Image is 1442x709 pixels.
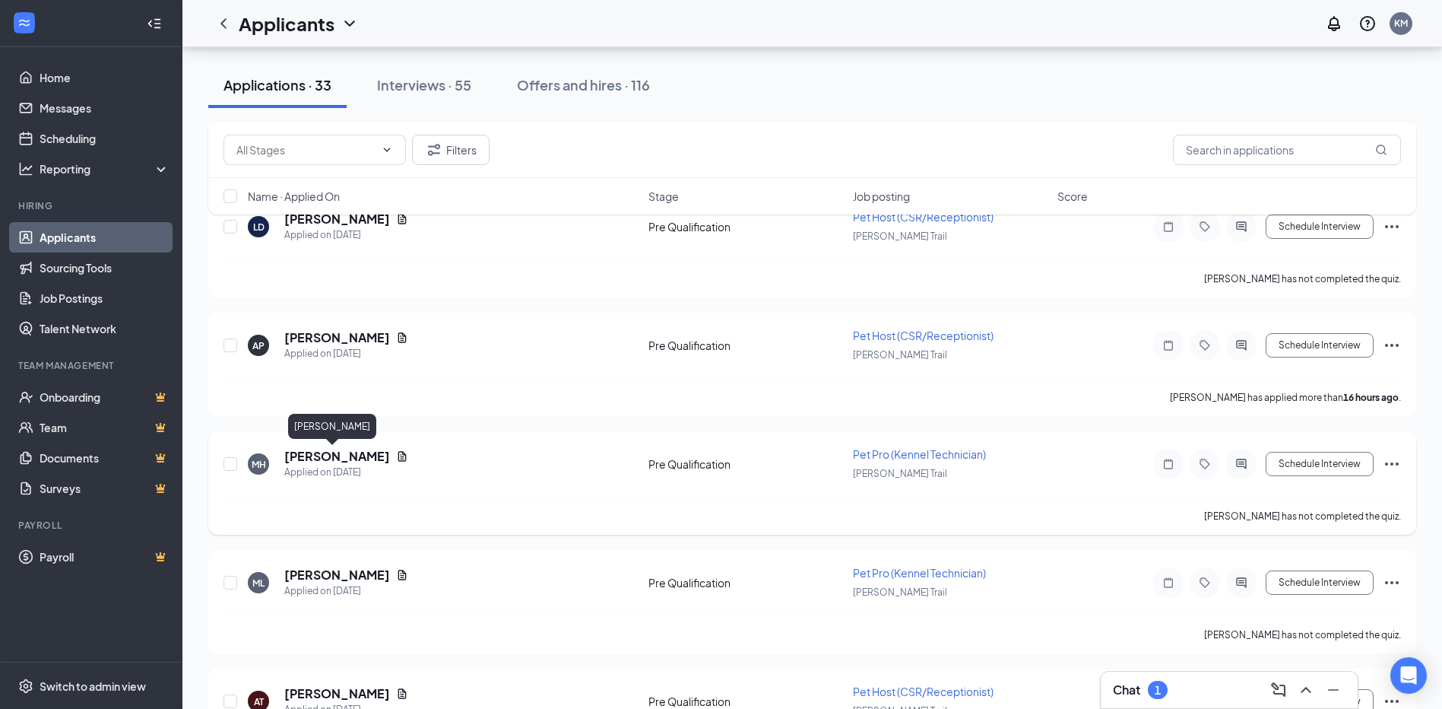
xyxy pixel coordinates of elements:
div: MH [252,458,266,471]
a: SurveysCrown [40,473,170,504]
svg: ChevronDown [341,14,359,33]
button: ChevronUp [1294,678,1318,702]
div: Switch to admin view [40,679,146,694]
svg: Document [396,688,408,700]
div: Applied on [DATE] [284,583,408,599]
svg: Minimize [1324,681,1342,699]
p: [PERSON_NAME] has not completed the quiz. [1204,510,1401,523]
svg: Tag [1196,577,1214,589]
button: Minimize [1321,678,1345,702]
div: Open Intercom Messenger [1390,657,1427,694]
svg: QuestionInfo [1358,14,1377,33]
h5: [PERSON_NAME] [284,567,390,583]
svg: Settings [18,679,33,694]
svg: ActiveChat [1232,339,1250,351]
svg: Note [1159,339,1177,351]
a: OnboardingCrown [40,382,170,412]
svg: ChevronLeft [214,14,233,33]
button: Schedule Interview [1266,571,1374,595]
b: 16 hours ago [1343,392,1399,403]
svg: Document [396,569,408,581]
svg: ChevronUp [1297,681,1315,699]
a: PayrollCrown [40,542,170,572]
div: Pre Qualification [648,338,844,353]
button: ComposeMessage [1266,678,1291,702]
h5: [PERSON_NAME] [284,329,390,346]
a: Sourcing Tools [40,253,170,283]
span: Stage [648,189,679,204]
div: KM [1394,17,1408,30]
span: Job posting [853,189,910,204]
div: Interviews · 55 [377,75,471,94]
span: [PERSON_NAME] Trail [853,349,947,361]
h5: [PERSON_NAME] [284,448,390,465]
div: [PERSON_NAME] [288,414,376,439]
a: Home [40,62,170,93]
div: Reporting [40,161,170,176]
button: Schedule Interview [1266,333,1374,358]
svg: Note [1159,458,1177,470]
button: Schedule Interview [1266,452,1374,476]
span: Pet Host (CSR/Receptionist) [853,685,994,698]
a: TeamCrown [40,412,170,443]
div: Pre Qualification [648,456,844,472]
input: Search in applications [1173,135,1401,165]
span: Score [1057,189,1088,204]
span: Name · Applied On [248,189,340,204]
svg: MagnifyingGlass [1375,144,1387,156]
h3: Chat [1113,682,1140,698]
svg: Tag [1196,339,1214,351]
button: Filter Filters [412,135,490,165]
svg: Ellipses [1383,336,1401,354]
span: Pet Pro (Kennel Technician) [853,447,986,461]
svg: Tag [1196,458,1214,470]
div: ML [252,577,265,590]
div: Applied on [DATE] [284,346,408,361]
svg: ActiveChat [1232,458,1250,470]
span: [PERSON_NAME] Trail [853,468,947,479]
div: Hiring [18,199,166,212]
span: Pet Host (CSR/Receptionist) [853,329,994,342]
div: Offers and hires · 116 [517,75,650,94]
p: [PERSON_NAME] has applied more than . [1170,391,1401,404]
p: [PERSON_NAME] has not completed the quiz. [1204,628,1401,641]
div: AP [252,339,265,352]
a: Job Postings [40,283,170,313]
div: Applied on [DATE] [284,465,408,480]
div: AT [254,695,264,708]
svg: WorkstreamLogo [17,15,32,30]
input: All Stages [236,141,375,158]
svg: Document [396,332,408,344]
div: Applied on [DATE] [284,227,408,243]
div: 1 [1155,684,1161,697]
div: Applications · 33 [223,75,331,94]
a: Messages [40,93,170,123]
div: Pre Qualification [648,694,844,709]
svg: ComposeMessage [1269,681,1288,699]
a: Scheduling [40,123,170,154]
span: [PERSON_NAME] Trail [853,587,947,598]
div: Team Management [18,359,166,372]
div: Payroll [18,519,166,532]
svg: ChevronDown [381,144,393,156]
span: Pet Pro (Kennel Technician) [853,566,986,580]
p: [PERSON_NAME] has not completed the quiz. [1204,272,1401,285]
svg: Notifications [1325,14,1343,33]
svg: Note [1159,577,1177,589]
span: [PERSON_NAME] Trail [853,231,947,242]
a: Talent Network [40,313,170,344]
a: Applicants [40,222,170,253]
a: DocumentsCrown [40,443,170,473]
div: Pre Qualification [648,575,844,590]
svg: Filter [425,141,443,159]
h1: Applicants [239,11,334,37]
svg: Ellipses [1383,455,1401,473]
svg: ActiveChat [1232,577,1250,589]
svg: Ellipses [1383,574,1401,592]
h5: [PERSON_NAME] [284,685,390,702]
svg: Collapse [147,16,162,31]
svg: Analysis [18,161,33,176]
svg: Document [396,450,408,463]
